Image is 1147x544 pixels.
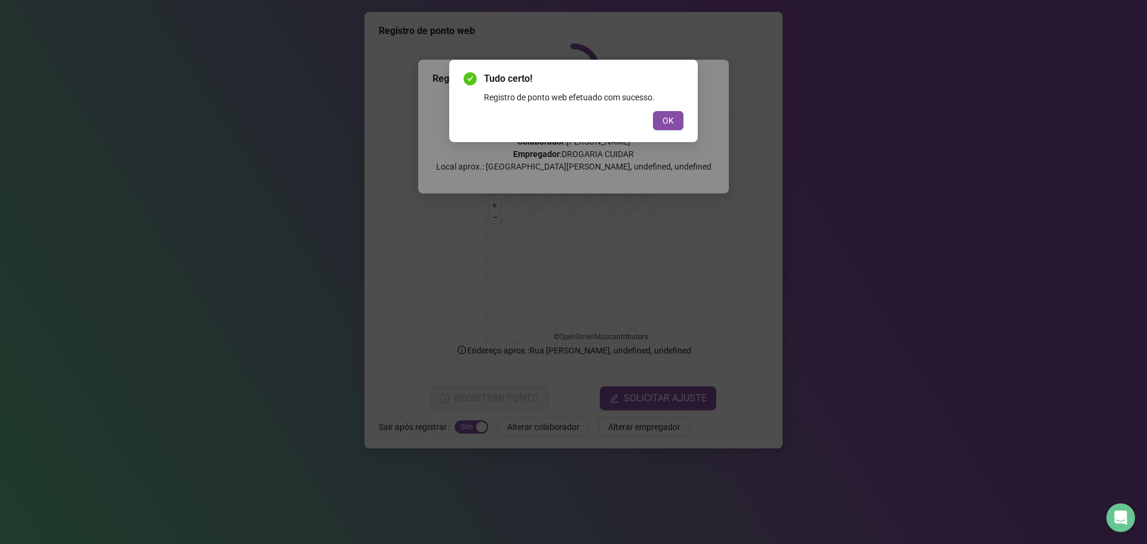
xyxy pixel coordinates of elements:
div: Registro de ponto web efetuado com sucesso. [484,91,683,104]
button: OK [653,111,683,130]
span: OK [663,114,674,127]
div: Open Intercom Messenger [1106,503,1135,532]
span: Tudo certo! [484,72,683,86]
span: check-circle [464,72,477,85]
